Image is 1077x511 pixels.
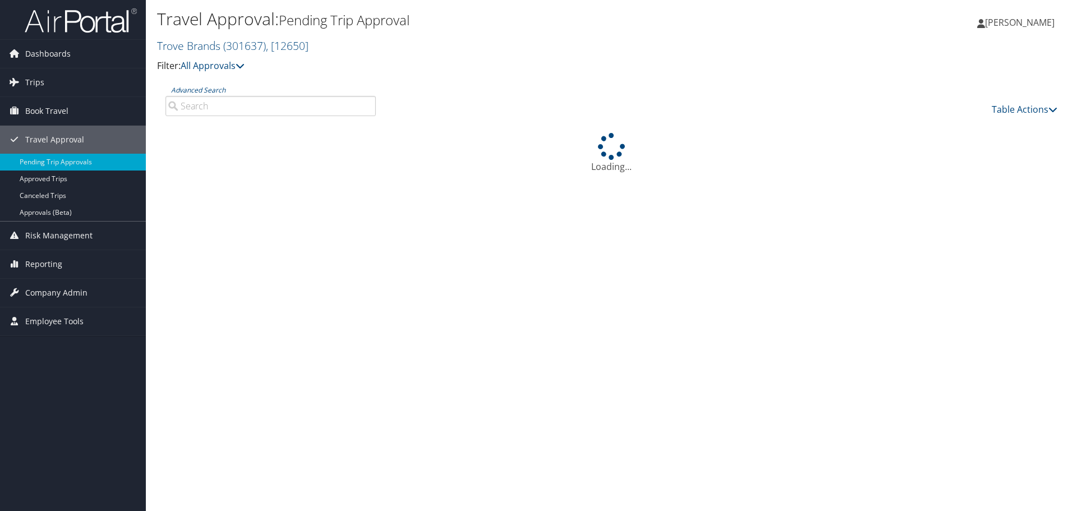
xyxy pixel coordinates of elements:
[266,38,309,53] span: , [ 12650 ]
[157,133,1066,173] div: Loading...
[25,126,84,154] span: Travel Approval
[992,103,1057,116] a: Table Actions
[25,40,71,68] span: Dashboards
[157,38,309,53] a: Trove Brands
[25,250,62,278] span: Reporting
[25,7,137,34] img: airportal-logo.png
[157,7,763,31] h1: Travel Approval:
[171,85,225,95] a: Advanced Search
[25,307,84,335] span: Employee Tools
[25,222,93,250] span: Risk Management
[223,38,266,53] span: ( 301637 )
[25,279,88,307] span: Company Admin
[157,59,763,73] p: Filter:
[25,68,44,96] span: Trips
[165,96,376,116] input: Advanced Search
[25,97,68,125] span: Book Travel
[985,16,1055,29] span: [PERSON_NAME]
[977,6,1066,39] a: [PERSON_NAME]
[181,59,245,72] a: All Approvals
[279,11,409,29] small: Pending Trip Approval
